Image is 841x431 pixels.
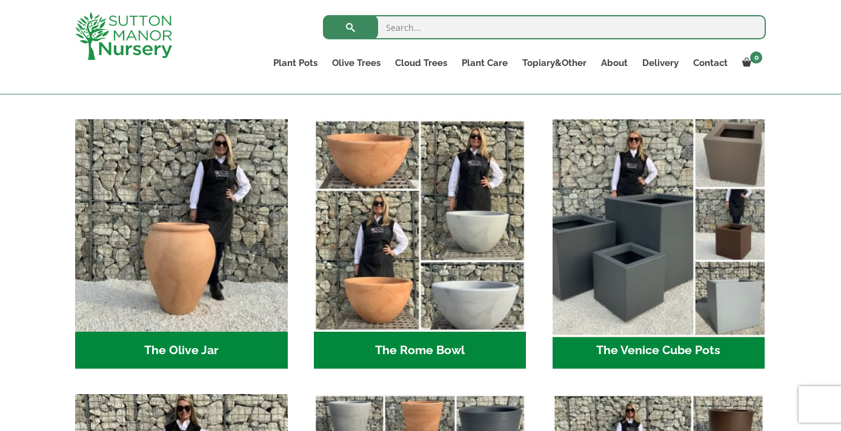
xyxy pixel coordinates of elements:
h2: The Rome Bowl [314,332,527,369]
h2: The Venice Cube Pots [553,332,765,369]
a: Contact [686,54,735,71]
a: Olive Trees [325,54,388,71]
a: Plant Pots [266,54,325,71]
a: Visit product category The Venice Cube Pots [553,119,765,369]
img: The Olive Jar [75,119,288,332]
a: Visit product category The Rome Bowl [314,119,527,369]
a: Plant Care [454,54,515,71]
a: Topiary&Other [515,54,594,71]
img: The Venice Cube Pots [547,114,770,337]
img: logo [75,12,172,60]
input: Search... [323,15,766,39]
a: Delivery [635,54,686,71]
a: About [594,54,635,71]
h2: The Olive Jar [75,332,288,369]
a: Cloud Trees [388,54,454,71]
img: The Rome Bowl [314,119,527,332]
a: Visit product category The Olive Jar [75,119,288,369]
a: 0 [735,54,766,71]
span: 0 [750,51,762,64]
